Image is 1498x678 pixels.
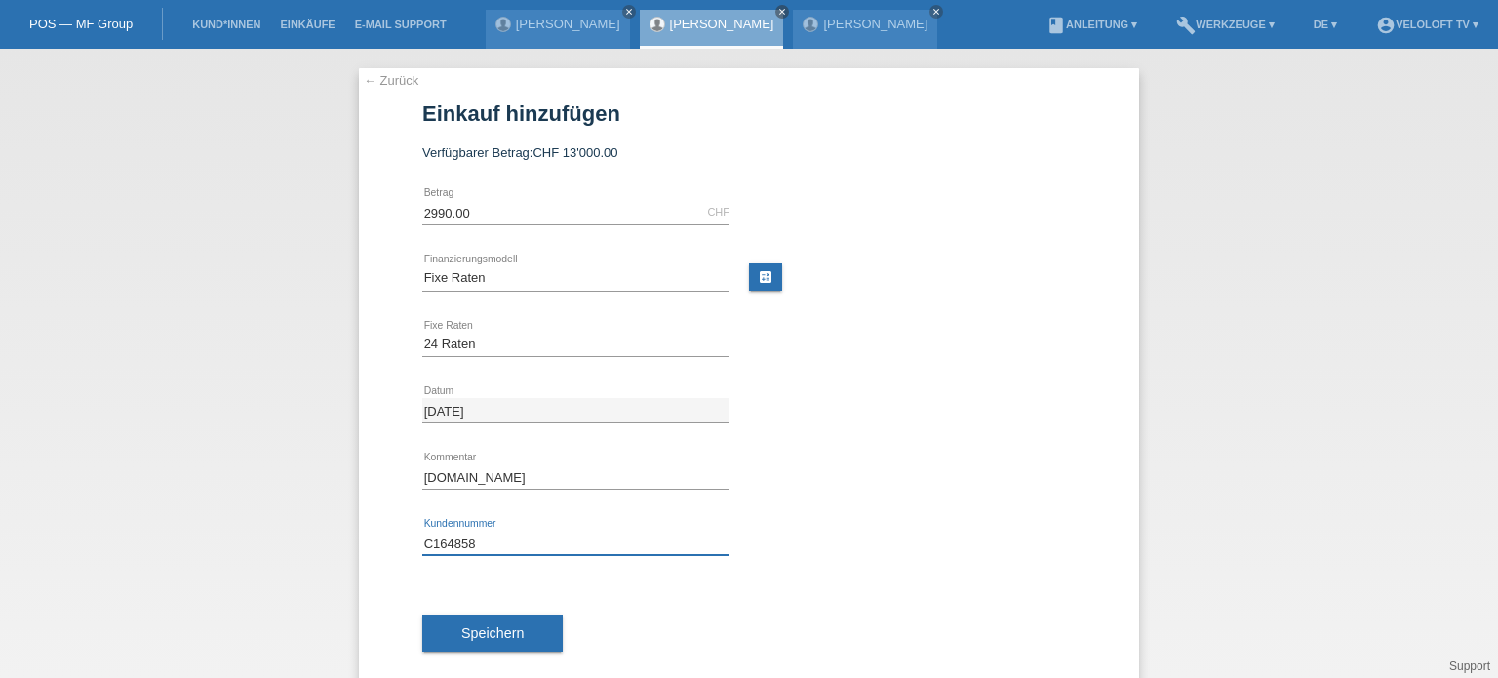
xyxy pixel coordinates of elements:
[29,17,133,31] a: POS — MF Group
[1037,19,1147,30] a: bookAnleitung ▾
[345,19,456,30] a: E-Mail Support
[1046,16,1066,35] i: book
[1166,19,1284,30] a: buildWerkzeuge ▾
[1304,19,1347,30] a: DE ▾
[931,7,941,17] i: close
[1449,659,1490,673] a: Support
[1366,19,1488,30] a: account_circleVeloLoft TV ▾
[929,5,943,19] a: close
[670,17,774,31] a: [PERSON_NAME]
[532,145,617,160] span: CHF 13'000.00
[775,5,789,19] a: close
[777,7,787,17] i: close
[1176,16,1196,35] i: build
[758,269,773,285] i: calculate
[624,7,634,17] i: close
[182,19,270,30] a: Kund*innen
[1376,16,1396,35] i: account_circle
[422,101,1076,126] h1: Einkauf hinzufügen
[622,5,636,19] a: close
[516,17,620,31] a: [PERSON_NAME]
[364,73,418,88] a: ← Zurück
[422,145,1076,160] div: Verfügbarer Betrag:
[422,615,563,652] button: Speichern
[461,625,524,641] span: Speichern
[270,19,344,30] a: Einkäufe
[707,206,729,218] div: CHF
[749,263,782,291] a: calculate
[823,17,927,31] a: [PERSON_NAME]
